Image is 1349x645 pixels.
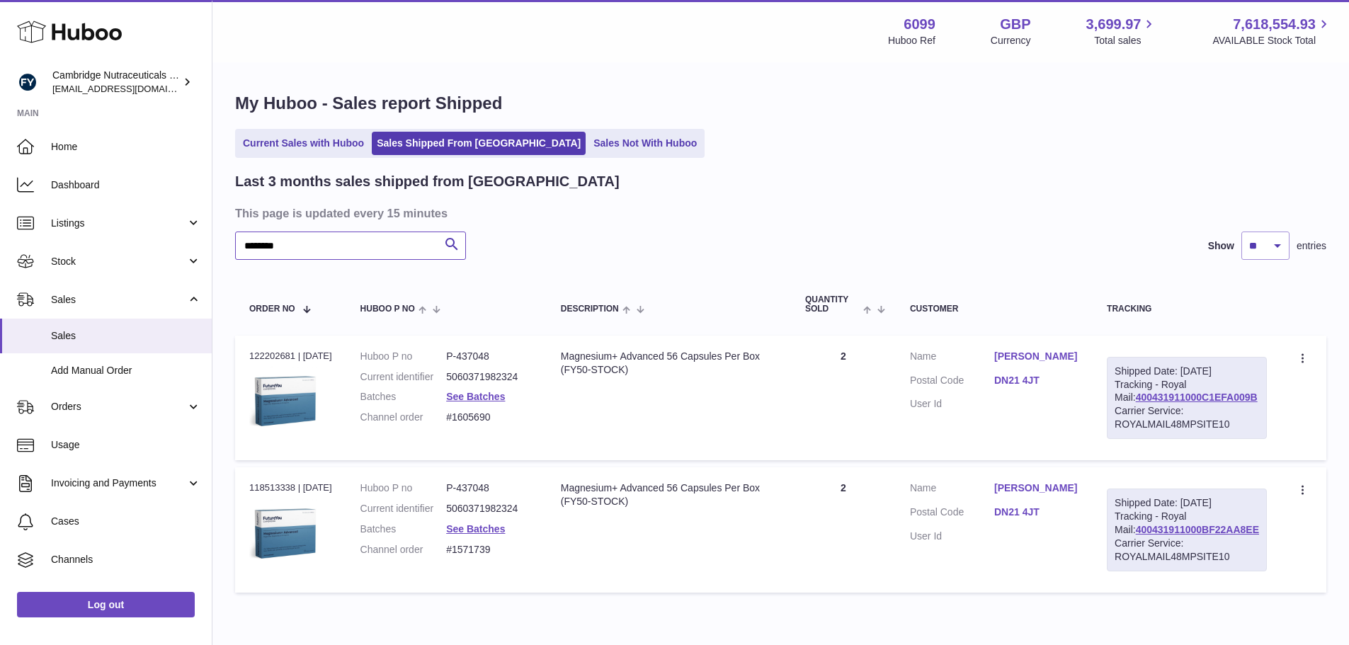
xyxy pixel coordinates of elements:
a: See Batches [446,391,505,402]
a: See Batches [446,523,505,535]
a: Current Sales with Huboo [238,132,369,155]
dd: #1571739 [446,543,533,556]
span: Total sales [1094,34,1157,47]
img: 60991720007148.jpg [249,499,320,570]
a: [PERSON_NAME] [994,481,1078,495]
h3: This page is updated every 15 minutes [235,205,1323,221]
span: Sales [51,329,201,343]
div: 122202681 | [DATE] [249,350,332,363]
dd: 5060371982324 [446,502,533,515]
div: Tracking - Royal Mail: [1107,357,1267,439]
div: Carrier Service: ROYALMAIL48MPSITE10 [1115,537,1259,564]
div: Shipped Date: [DATE] [1115,365,1259,378]
span: Cases [51,515,201,528]
dt: Huboo P no [360,350,447,363]
dt: Huboo P no [360,481,447,495]
span: Orders [51,400,186,413]
div: Carrier Service: ROYALMAIL48MPSITE10 [1115,404,1259,431]
dd: 5060371982324 [446,370,533,384]
div: Customer [910,304,1078,314]
dt: Name [910,481,994,498]
span: Huboo P no [360,304,415,314]
a: DN21 4JT [994,506,1078,519]
a: [PERSON_NAME] [994,350,1078,363]
span: Invoicing and Payments [51,476,186,490]
span: Add Manual Order [51,364,201,377]
a: Log out [17,592,195,617]
span: entries [1297,239,1326,253]
span: Description [561,304,619,314]
a: 400431911000C1EFA009B [1136,392,1258,403]
a: 400431911000BF22AA8EE [1136,524,1259,535]
dt: User Id [910,530,994,543]
dt: Channel order [360,411,447,424]
div: Huboo Ref [888,34,935,47]
dt: Channel order [360,543,447,556]
span: Home [51,140,201,154]
label: Show [1208,239,1234,253]
span: Dashboard [51,178,201,192]
span: Stock [51,255,186,268]
a: 3,699.97 Total sales [1086,15,1158,47]
div: Currency [991,34,1031,47]
strong: 6099 [904,15,935,34]
span: Order No [249,304,295,314]
img: internalAdmin-6099@internal.huboo.com [17,72,38,93]
span: 7,618,554.93 [1233,15,1316,34]
dd: P-437048 [446,350,533,363]
a: Sales Shipped From [GEOGRAPHIC_DATA] [372,132,586,155]
span: Sales [51,293,186,307]
dt: Batches [360,390,447,404]
div: Magnesium+ Advanced 56 Capsules Per Box (FY50-STOCK) [561,350,777,377]
dd: P-437048 [446,481,533,495]
a: Sales Not With Huboo [588,132,702,155]
div: Tracking - Royal Mail: [1107,489,1267,571]
dt: Name [910,350,994,367]
span: Listings [51,217,186,230]
span: 3,699.97 [1086,15,1142,34]
dd: #1605690 [446,411,533,424]
a: 7,618,554.93 AVAILABLE Stock Total [1212,15,1332,47]
dt: Batches [360,523,447,536]
a: DN21 4JT [994,374,1078,387]
span: [EMAIL_ADDRESS][DOMAIN_NAME] [52,83,208,94]
div: Shipped Date: [DATE] [1115,496,1259,510]
span: Usage [51,438,201,452]
span: AVAILABLE Stock Total [1212,34,1332,47]
img: 60991720007148.jpg [249,367,320,438]
strong: GBP [1000,15,1030,34]
div: Cambridge Nutraceuticals Ltd [52,69,180,96]
dt: Postal Code [910,374,994,391]
dt: Current identifier [360,370,447,384]
div: 118513338 | [DATE] [249,481,332,494]
h1: My Huboo - Sales report Shipped [235,92,1326,115]
span: Quantity Sold [805,295,860,314]
dt: User Id [910,397,994,411]
span: Channels [51,553,201,566]
dt: Current identifier [360,502,447,515]
td: 2 [791,467,896,592]
dt: Postal Code [910,506,994,523]
h2: Last 3 months sales shipped from [GEOGRAPHIC_DATA] [235,172,620,191]
div: Magnesium+ Advanced 56 Capsules Per Box (FY50-STOCK) [561,481,777,508]
td: 2 [791,336,896,460]
div: Tracking [1107,304,1267,314]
